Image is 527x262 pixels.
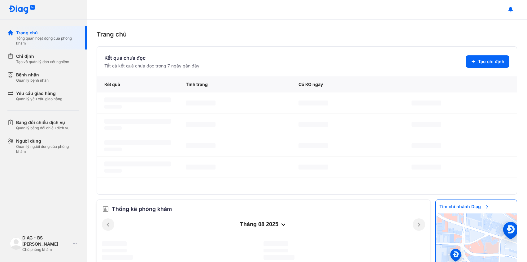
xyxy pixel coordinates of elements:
div: Quản lý bệnh nhân [16,78,49,83]
span: ‌ [102,241,127,246]
span: ‌ [104,119,171,124]
span: ‌ [298,122,328,127]
div: Tình trạng [178,76,291,92]
span: ‌ [263,255,294,260]
div: Người dùng [16,138,79,144]
div: Chủ phòng khám [22,247,70,252]
span: ‌ [104,97,171,102]
div: Kết quả [97,76,178,92]
span: ‌ [412,122,441,127]
div: Trang chủ [97,30,517,39]
div: Trang chủ [16,30,79,36]
span: ‌ [102,255,133,260]
span: Tạo chỉ định [478,58,504,65]
span: ‌ [412,101,441,105]
span: ‌ [104,126,122,130]
div: DIAG - BS [PERSON_NAME] [22,235,70,247]
span: ‌ [298,165,328,170]
div: tháng 08 2025 [114,221,413,228]
span: ‌ [263,241,288,246]
span: ‌ [104,140,171,145]
span: ‌ [263,249,288,252]
span: ‌ [104,161,171,166]
span: ‌ [104,105,122,109]
span: ‌ [412,143,441,148]
span: ‌ [104,148,122,151]
button: Tạo chỉ định [466,55,509,68]
div: Bảng đối chiếu dịch vụ [16,119,69,126]
div: Yêu cầu giao hàng [16,90,62,97]
span: ‌ [186,165,216,170]
span: ‌ [186,122,216,127]
span: ‌ [186,101,216,105]
div: Tổng quan hoạt động của phòng khám [16,36,79,46]
div: Tạo và quản lý đơn xét nghiệm [16,59,69,64]
div: Quản lý yêu cầu giao hàng [16,97,62,101]
span: ‌ [104,169,122,173]
img: logo [10,237,22,250]
div: Chỉ định [16,53,69,59]
span: ‌ [298,101,328,105]
span: ‌ [298,143,328,148]
div: Có KQ ngày [291,76,404,92]
span: ‌ [102,249,127,252]
div: Quản lý người dùng của phòng khám [16,144,79,154]
span: ‌ [412,165,441,170]
span: Thống kê phòng khám [112,205,172,213]
div: Quản lý bảng đối chiếu dịch vụ [16,126,69,131]
span: ‌ [186,143,216,148]
div: Kết quả chưa đọc [104,54,199,62]
img: order.5a6da16c.svg [102,205,109,213]
img: logo [9,5,35,15]
div: Bệnh nhân [16,72,49,78]
span: Tìm chi nhánh Diag [436,200,493,213]
div: Tất cả kết quả chưa đọc trong 7 ngày gần đây [104,63,199,69]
